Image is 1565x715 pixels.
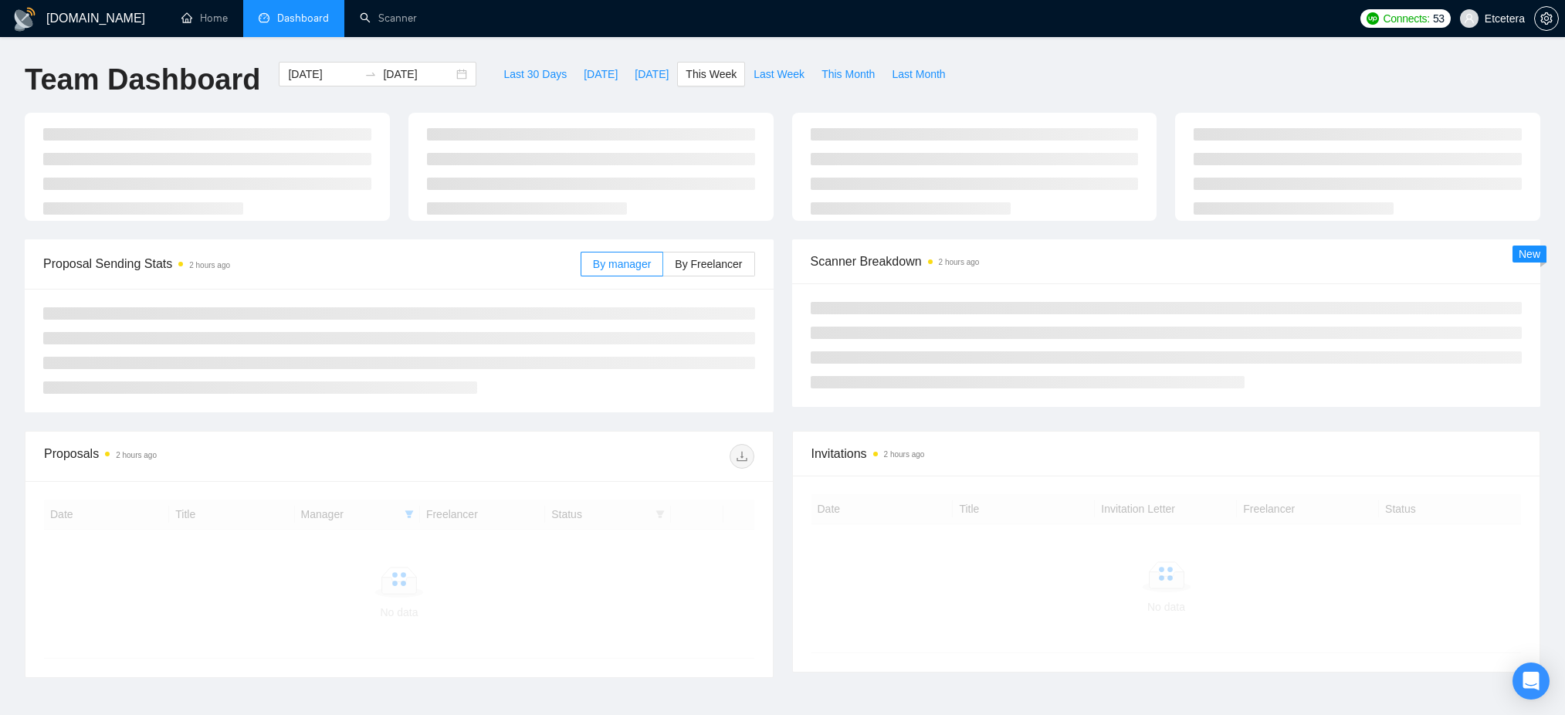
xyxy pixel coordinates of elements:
button: This Week [677,62,745,86]
img: upwork-logo.png [1367,12,1379,25]
span: dashboard [259,12,269,23]
time: 2 hours ago [116,451,157,459]
span: Invitations [811,444,1522,463]
div: Open Intercom Messenger [1512,662,1550,700]
span: [DATE] [584,66,618,83]
span: Connects: [1384,10,1430,27]
time: 2 hours ago [189,261,230,269]
span: This Week [686,66,737,83]
h1: Team Dashboard [25,62,260,98]
time: 2 hours ago [884,450,925,459]
input: Start date [288,66,358,83]
a: homeHome [181,12,228,25]
span: By Freelancer [675,258,742,270]
span: New [1519,248,1540,260]
img: logo [12,7,37,32]
button: This Month [813,62,883,86]
button: Last 30 Days [495,62,575,86]
span: swap-right [364,68,377,80]
span: to [364,68,377,80]
time: 2 hours ago [939,258,980,266]
button: [DATE] [626,62,677,86]
span: [DATE] [635,66,669,83]
span: Scanner Breakdown [811,252,1523,271]
a: searchScanner [360,12,417,25]
button: setting [1534,6,1559,31]
span: Last Week [754,66,805,83]
span: Proposal Sending Stats [43,254,581,273]
span: This Month [821,66,875,83]
span: 53 [1433,10,1445,27]
button: [DATE] [575,62,626,86]
button: Last Month [883,62,954,86]
div: Proposals [44,444,399,469]
span: By manager [593,258,651,270]
span: Last Month [892,66,945,83]
button: Last Week [745,62,813,86]
input: End date [383,66,453,83]
span: Dashboard [277,12,329,25]
a: setting [1534,12,1559,25]
span: user [1464,13,1475,24]
span: Last 30 Days [503,66,567,83]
